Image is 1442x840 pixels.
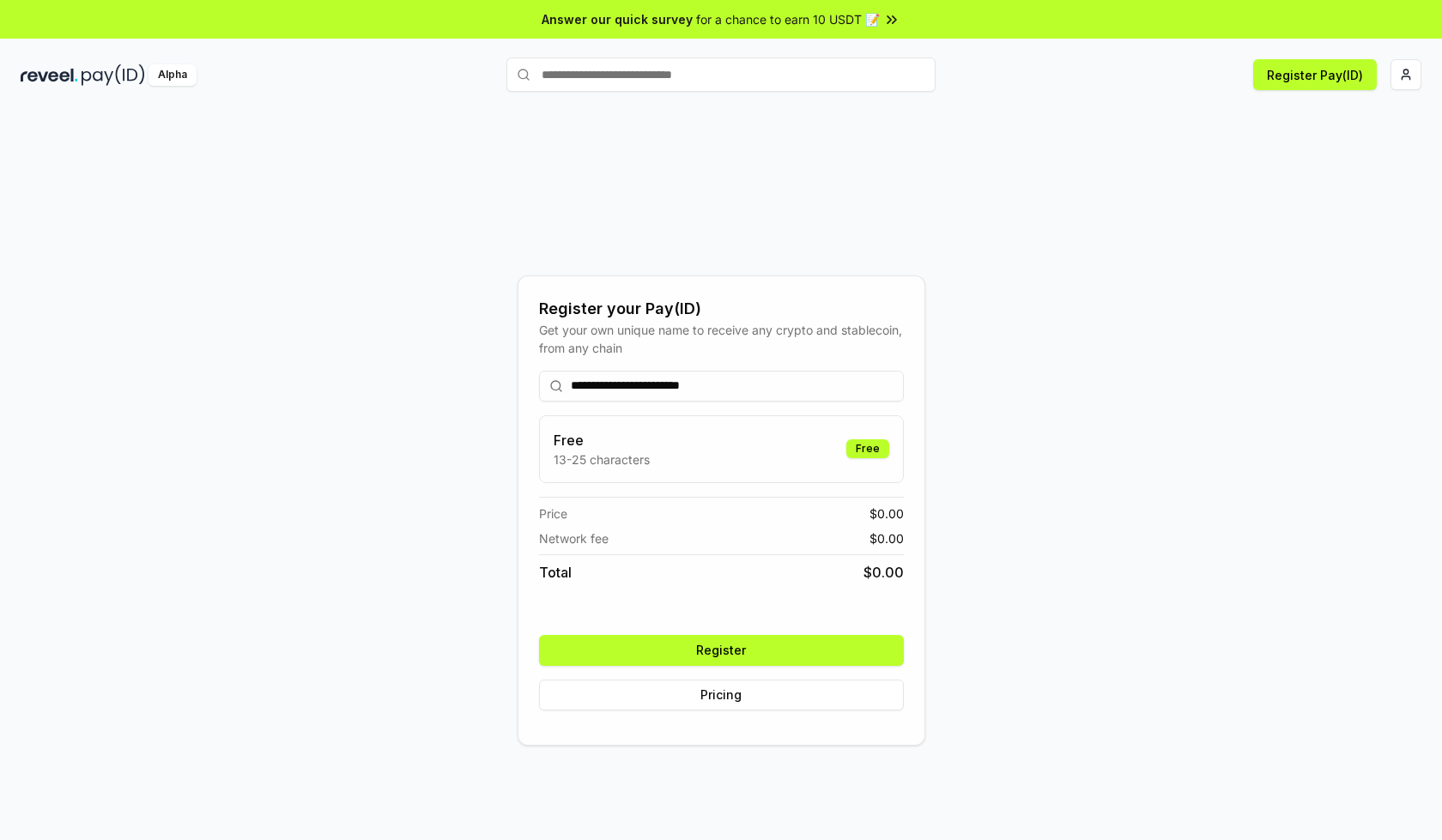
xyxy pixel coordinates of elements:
button: Pricing [539,680,904,710]
div: Register your Pay(ID) [539,297,904,321]
span: Price [539,505,567,523]
span: $ 0.00 [869,505,904,523]
h3: Free [554,430,650,450]
p: 13-25 characters [554,450,650,468]
div: Get your own unique name to receive any crypto and stablecoin, from any chain [539,321,904,357]
span: $ 0.00 [869,529,904,547]
button: Register Pay(ID) [1253,59,1377,90]
span: for a chance to earn 10 USDT 📝 [696,10,880,28]
span: Network fee [539,529,609,547]
span: Total [539,562,572,583]
div: Free [846,439,889,458]
img: reveel_dark [21,64,78,86]
img: pay_id [82,64,145,86]
span: $ 0.00 [863,562,904,583]
div: Alpha [148,64,197,86]
button: Register [539,635,904,666]
span: Answer our quick survey [542,10,693,28]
